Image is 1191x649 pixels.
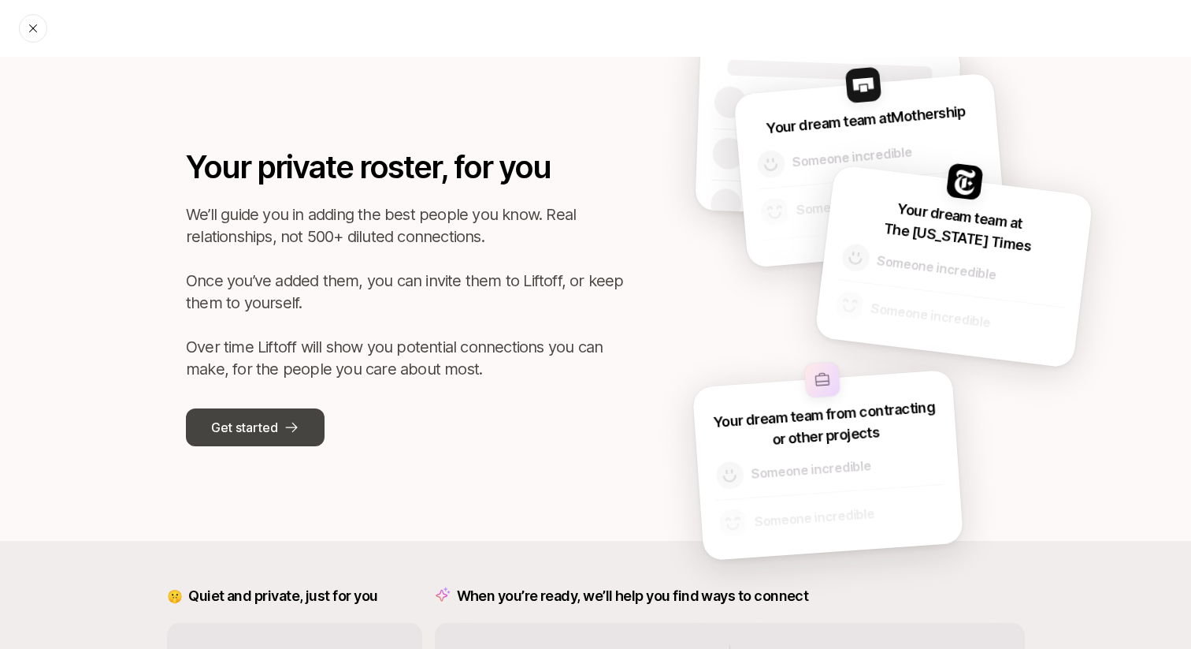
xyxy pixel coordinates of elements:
[945,162,983,200] img: The New York Times
[883,196,1035,257] p: Your dream team at The [US_STATE] Times
[211,417,277,438] p: Get started
[186,203,627,380] p: We’ll guide you in adding the best people you know. Real relationships, not 500+ diluted connecti...
[186,144,627,191] p: Your private roster, for you
[186,408,325,446] button: Get started
[803,362,840,398] img: other-company-logo.svg
[766,100,967,139] p: Your dream team at Mothership
[457,585,809,607] p: When you’re ready, we’ll help you find ways to connect
[710,396,941,454] p: Your dream team from contracting or other projects
[167,586,183,606] p: 🤫
[844,67,881,104] img: Mothership
[188,585,377,607] p: Quiet and private, just for you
